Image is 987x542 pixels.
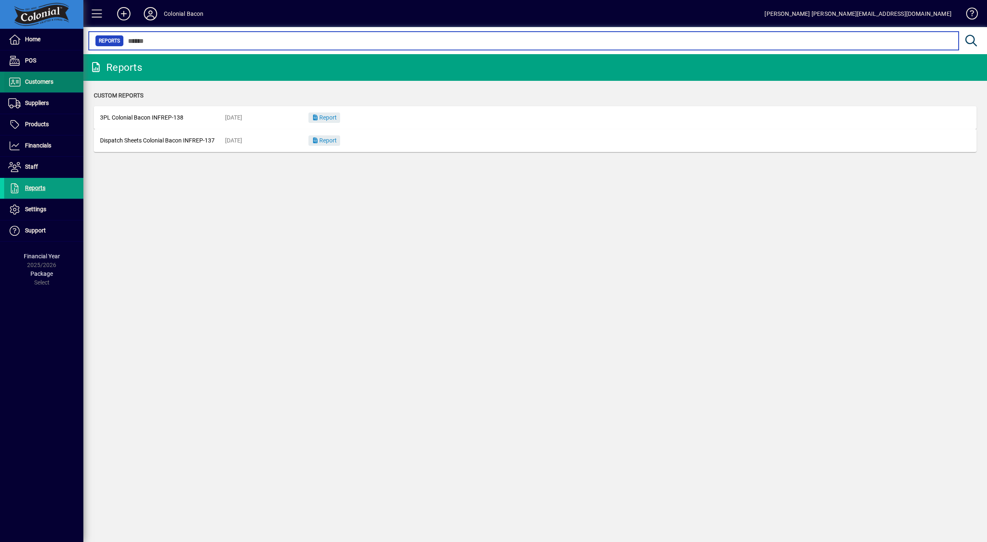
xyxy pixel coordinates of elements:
[225,136,308,145] div: [DATE]
[25,36,40,42] span: Home
[100,113,225,122] div: 3PL Colonial Bacon INFREP-138
[25,121,49,127] span: Products
[164,7,203,20] div: Colonial Bacon
[99,37,120,45] span: Reports
[30,270,53,277] span: Package
[764,7,952,20] div: [PERSON_NAME] [PERSON_NAME][EMAIL_ADDRESS][DOMAIN_NAME]
[94,92,143,99] span: Custom Reports
[24,253,60,260] span: Financial Year
[308,135,340,146] button: Report
[25,206,46,212] span: Settings
[960,2,977,29] a: Knowledge Base
[312,114,337,121] span: Report
[25,78,53,85] span: Customers
[4,72,83,92] a: Customers
[25,163,38,170] span: Staff
[25,142,51,149] span: Financials
[137,6,164,21] button: Profile
[4,135,83,156] a: Financials
[4,114,83,135] a: Products
[4,29,83,50] a: Home
[25,100,49,106] span: Suppliers
[25,57,36,64] span: POS
[225,113,308,122] div: [DATE]
[4,93,83,114] a: Suppliers
[90,61,142,74] div: Reports
[308,112,340,123] button: Report
[4,199,83,220] a: Settings
[25,185,45,191] span: Reports
[100,136,225,145] div: Dispatch Sheets Colonial Bacon INFREP-137
[25,227,46,234] span: Support
[4,157,83,177] a: Staff
[110,6,137,21] button: Add
[4,50,83,71] a: POS
[312,137,337,144] span: Report
[4,220,83,241] a: Support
